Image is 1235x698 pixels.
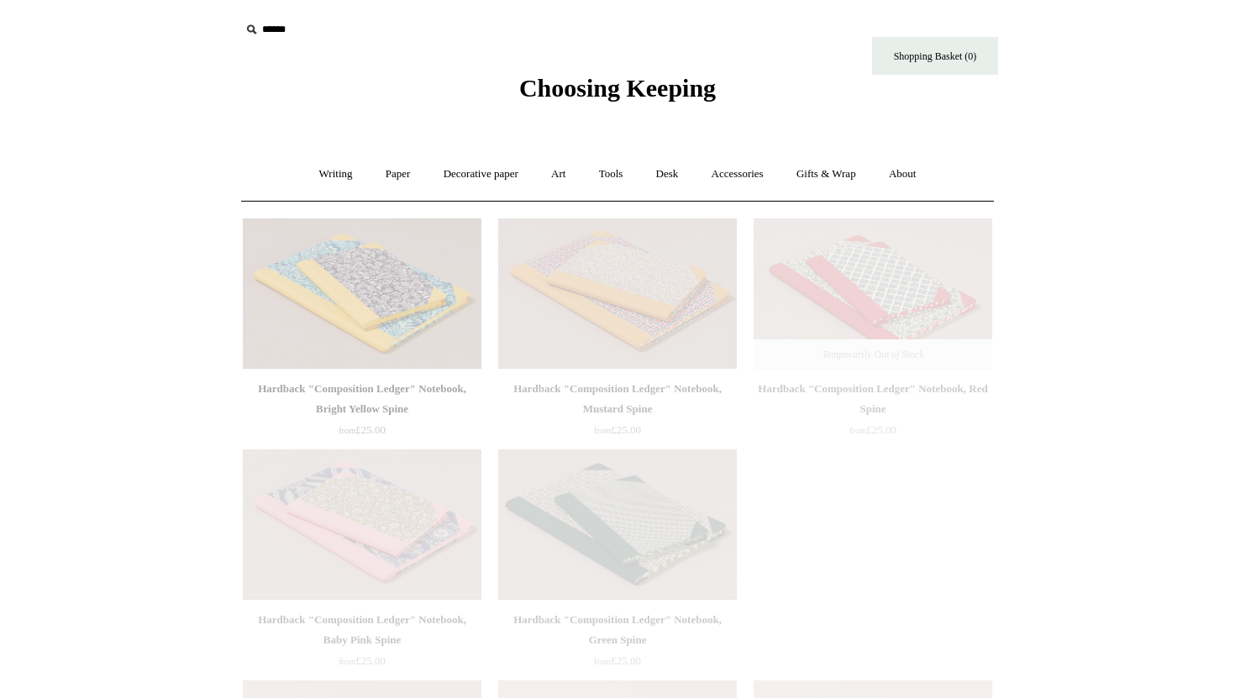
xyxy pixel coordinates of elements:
[247,610,477,650] div: Hardback "Composition Ledger" Notebook, Baby Pink Spine
[498,449,737,601] img: Hardback "Composition Ledger" Notebook, Green Spine
[243,218,481,370] img: Hardback "Composition Ledger" Notebook, Bright Yellow Spine
[339,654,386,667] span: £25.00
[874,152,932,197] a: About
[754,449,992,601] img: Hardback "Composition Ledger" Notebook, Tarot
[502,379,733,419] div: Hardback "Composition Ledger" Notebook, Mustard Spine
[594,426,611,435] span: from
[584,152,639,197] a: Tools
[498,610,737,679] a: Hardback "Composition Ledger" Notebook, Green Spine from£25.00
[594,423,641,436] span: £25.00
[243,379,481,448] a: Hardback "Composition Ledger" Notebook, Bright Yellow Spine from£25.00
[754,449,992,601] a: Hardback "Composition Ledger" Notebook, Tarot Hardback "Composition Ledger" Notebook, Tarot Tempo...
[594,657,611,666] span: from
[498,379,737,448] a: Hardback "Composition Ledger" Notebook, Mustard Spine from£25.00
[758,379,988,419] div: Hardback "Composition Ledger" Notebook, Red Spine
[370,152,426,197] a: Paper
[849,657,866,666] span: from
[498,449,737,601] a: Hardback "Composition Ledger" Notebook, Green Spine Hardback "Composition Ledger" Notebook, Green...
[754,379,992,448] a: Hardback "Composition Ledger" Notebook, Red Spine from£25.00
[339,426,355,435] span: from
[536,152,581,197] a: Art
[849,654,896,667] span: £25.00
[247,379,477,419] div: Hardback "Composition Ledger" Notebook, Bright Yellow Spine
[519,74,716,102] span: Choosing Keeping
[754,218,992,370] img: Hardback "Composition Ledger" Notebook, Red Spine
[805,570,940,601] span: Temporarily Out of Stock
[498,218,737,370] img: Hardback "Composition Ledger" Notebook, Mustard Spine
[849,426,866,435] span: from
[243,449,481,601] img: Hardback "Composition Ledger" Notebook, Baby Pink Spine
[758,610,988,650] div: Hardback "Composition Ledger" Notebook, Tarot
[781,152,871,197] a: Gifts & Wrap
[243,610,481,679] a: Hardback "Composition Ledger" Notebook, Baby Pink Spine from£25.00
[243,218,481,370] a: Hardback "Composition Ledger" Notebook, Bright Yellow Spine Hardback "Composition Ledger" Noteboo...
[849,423,896,436] span: £25.00
[339,657,355,666] span: from
[519,87,716,99] a: Choosing Keeping
[339,423,386,436] span: £25.00
[502,610,733,650] div: Hardback "Composition Ledger" Notebook, Green Spine
[805,339,940,370] span: Temporarily Out of Stock
[498,218,737,370] a: Hardback "Composition Ledger" Notebook, Mustard Spine Hardback "Composition Ledger" Notebook, Mus...
[428,152,533,197] a: Decorative paper
[243,449,481,601] a: Hardback "Composition Ledger" Notebook, Baby Pink Spine Hardback "Composition Ledger" Notebook, B...
[754,610,992,679] a: Hardback "Composition Ledger" Notebook, Tarot from£25.00
[641,152,694,197] a: Desk
[872,37,998,75] a: Shopping Basket (0)
[304,152,368,197] a: Writing
[754,218,992,370] a: Hardback "Composition Ledger" Notebook, Red Spine Hardback "Composition Ledger" Notebook, Red Spi...
[594,654,641,667] span: £25.00
[696,152,779,197] a: Accessories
